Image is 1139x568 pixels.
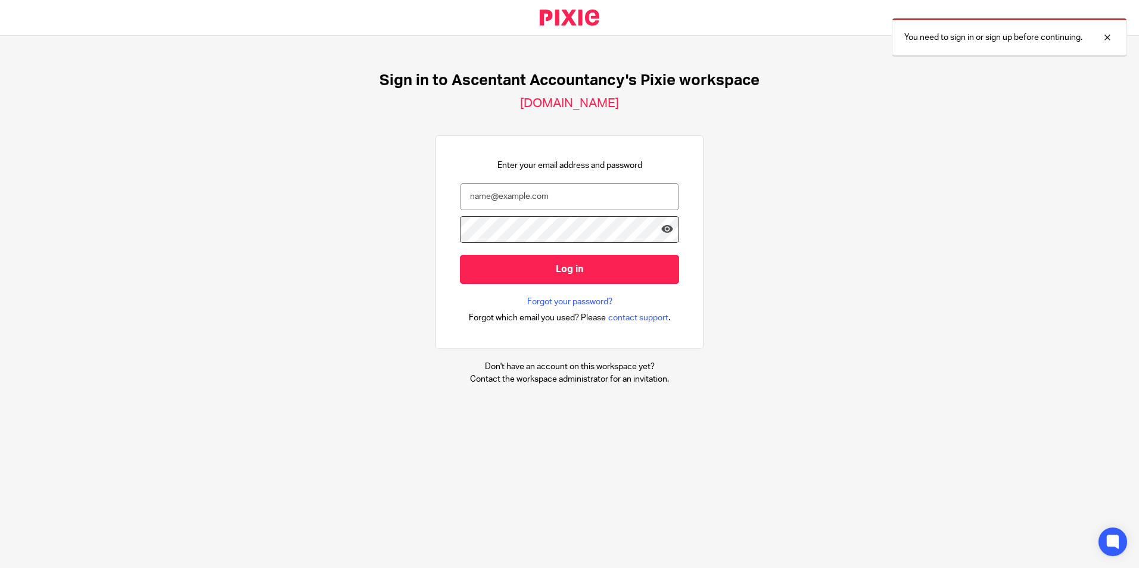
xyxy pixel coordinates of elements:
[470,361,669,373] p: Don't have an account on this workspace yet?
[469,311,671,324] div: .
[497,160,642,171] p: Enter your email address and password
[460,255,679,284] input: Log in
[608,312,668,324] span: contact support
[469,312,606,324] span: Forgot which email you used? Please
[904,32,1082,43] p: You need to sign in or sign up before continuing.
[520,96,619,111] h2: [DOMAIN_NAME]
[460,183,679,210] input: name@example.com
[527,296,612,308] a: Forgot your password?
[470,373,669,385] p: Contact the workspace administrator for an invitation.
[379,71,760,90] h1: Sign in to Ascentant Accountancy's Pixie workspace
